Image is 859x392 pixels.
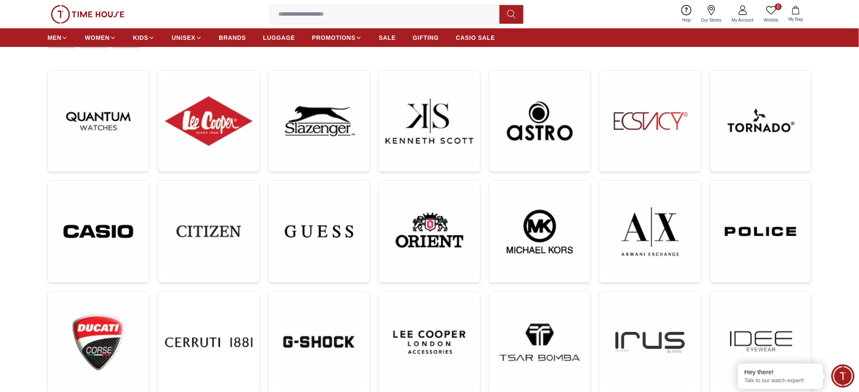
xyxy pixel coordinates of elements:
a: SALE [379,30,396,45]
span: PROMOTIONS [312,33,356,42]
img: ... [55,77,142,165]
a: MEN [47,30,68,45]
img: ... [717,298,804,386]
span: LUGGAGE [263,33,295,42]
img: ... [717,77,804,165]
span: Wishlist [761,17,782,23]
span: BRANDS [219,33,246,42]
img: ... [606,188,694,276]
img: ... [165,298,252,386]
img: ... [606,298,694,386]
img: ... [275,77,363,165]
img: ... [496,188,584,276]
a: 0Wishlist [759,3,784,25]
span: SALE [379,33,396,42]
button: My Bag [784,4,808,24]
span: UNISEX [172,33,195,42]
a: Help [677,3,696,25]
img: ... [165,77,252,165]
span: MEN [47,33,61,42]
img: ... [386,298,473,386]
span: CASIO SALE [456,33,495,42]
div: Chat Widget [831,364,855,388]
a: UNISEX [172,30,202,45]
img: ... [275,188,363,276]
img: ... [386,77,473,165]
img: ... [55,188,142,276]
img: ... [51,5,125,24]
span: Help [679,17,695,23]
div: Hey there! [745,368,817,376]
span: WOMEN [85,33,110,42]
a: CASIO SALE [456,30,495,45]
img: ... [275,298,363,386]
img: ... [55,298,142,386]
img: ... [386,188,473,276]
span: KIDS [133,33,148,42]
a: BRANDS [219,30,246,45]
img: ... [496,298,584,386]
a: GIFTING [413,30,439,45]
span: GIFTING [413,33,439,42]
span: Our Stores [698,17,725,23]
a: LUGGAGE [263,30,295,45]
span: My Bag [785,16,806,22]
img: ... [717,188,804,276]
p: Talk to our watch expert! [745,377,817,384]
img: ... [606,77,694,165]
span: My Account [728,17,757,23]
a: Our Stores [696,3,727,25]
span: 0 [775,3,782,10]
a: WOMEN [85,30,116,45]
img: ... [496,77,584,165]
a: KIDS [133,30,155,45]
a: PROMOTIONS [312,30,362,45]
img: ... [165,188,252,275]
